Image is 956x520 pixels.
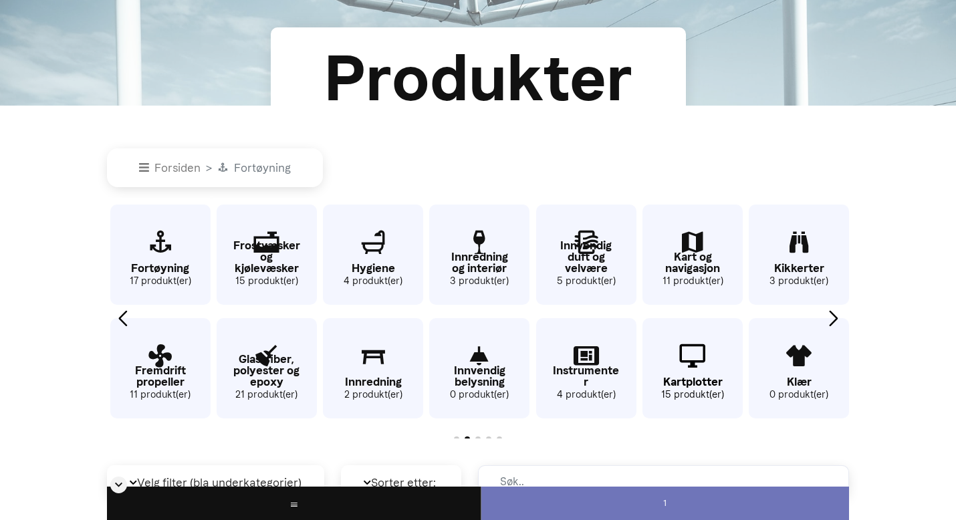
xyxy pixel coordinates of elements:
div: Next slide [824,303,842,333]
div: 20 / 62 [320,311,423,422]
div: 21 / 62 [427,198,529,308]
input: Søk.. [478,465,849,499]
p: Frostvæsker og kjølevæsker [217,240,317,274]
div: Previous slide [114,303,132,333]
div: 1 [481,487,850,520]
small: 11 produkt(er) [110,388,211,402]
div: Produkter [314,31,642,127]
div: 24 / 62 [533,311,636,422]
p: Hygiene [323,263,423,274]
span: Go to slide 3 [475,436,481,442]
p: Innvendig duft og velvære [536,240,636,274]
p: Klær [749,376,849,388]
div: 15 / 62 [107,198,210,308]
p: Glassfiber, polyester og epoxy [217,354,317,388]
small: 11 produkt(er) [642,274,743,289]
p: Innredning [323,376,423,388]
div: 17 / 62 [213,198,316,308]
p: Sorter etter: [341,465,461,499]
small: 3 produkt(er) [749,274,849,289]
span: Go to slide 4 [486,436,491,442]
p: Innredning og interiør [429,251,529,274]
small: 0 produkt(er) [749,388,849,402]
div: 19 / 62 [320,198,423,308]
small: 21 produkt(er) [217,388,317,402]
span: Go to slide 1 [454,436,459,442]
div: 16 / 62 [107,311,210,422]
p: Instrumenter [536,365,636,388]
div: 22 / 62 [427,311,529,422]
a: Forsiden [139,161,201,174]
div: 25 / 62 [639,198,742,308]
div: 26 / 62 [639,311,742,422]
p: Fortøyning [110,263,211,274]
small: 15 produkt(er) [642,388,743,402]
span: Fortøyning [217,161,291,174]
span: Go to slide 2 [465,436,470,442]
small: 0 produkt(er) [429,388,529,402]
p: Kart og navigasjon [642,251,743,274]
small: 4 produkt(er) [323,274,423,289]
span: Go to slide 5 [497,436,502,442]
p: Kartplotter [642,376,743,388]
small: 15 produkt(er) [217,274,317,289]
small: 5 produkt(er) [536,274,636,289]
nav: breadcrumb [107,148,849,187]
small: 4 produkt(er) [536,388,636,402]
div: 18 / 62 [213,311,316,422]
p: Innvendig belysning [429,365,529,388]
p: Kikkerter [749,263,849,274]
div: 23 / 62 [533,198,636,308]
small: 3 produkt(er) [429,274,529,289]
div: 28 / 62 [746,311,849,422]
div: 27 / 62 [746,198,849,308]
div: Skjul sidetall [110,477,127,493]
p: Velg filter (bla underkategorier) [107,465,324,499]
small: 2 produkt(er) [323,388,423,402]
small: 17 produkt(er) [110,274,211,289]
p: Fremdrift propeller [110,365,211,388]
